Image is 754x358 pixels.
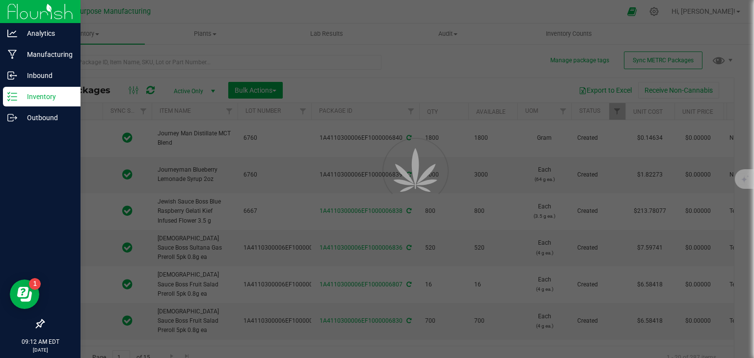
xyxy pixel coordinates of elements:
inline-svg: Inventory [7,92,17,102]
inline-svg: Analytics [7,28,17,38]
p: Inbound [17,70,76,81]
p: [DATE] [4,346,76,354]
inline-svg: Outbound [7,113,17,123]
p: Inventory [17,91,76,102]
iframe: Resource center [10,280,39,309]
iframe: Resource center unread badge [29,278,41,290]
inline-svg: Manufacturing [7,50,17,59]
p: Manufacturing [17,49,76,60]
p: Analytics [17,27,76,39]
p: Outbound [17,112,76,124]
inline-svg: Inbound [7,71,17,80]
p: 09:12 AM EDT [4,337,76,346]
